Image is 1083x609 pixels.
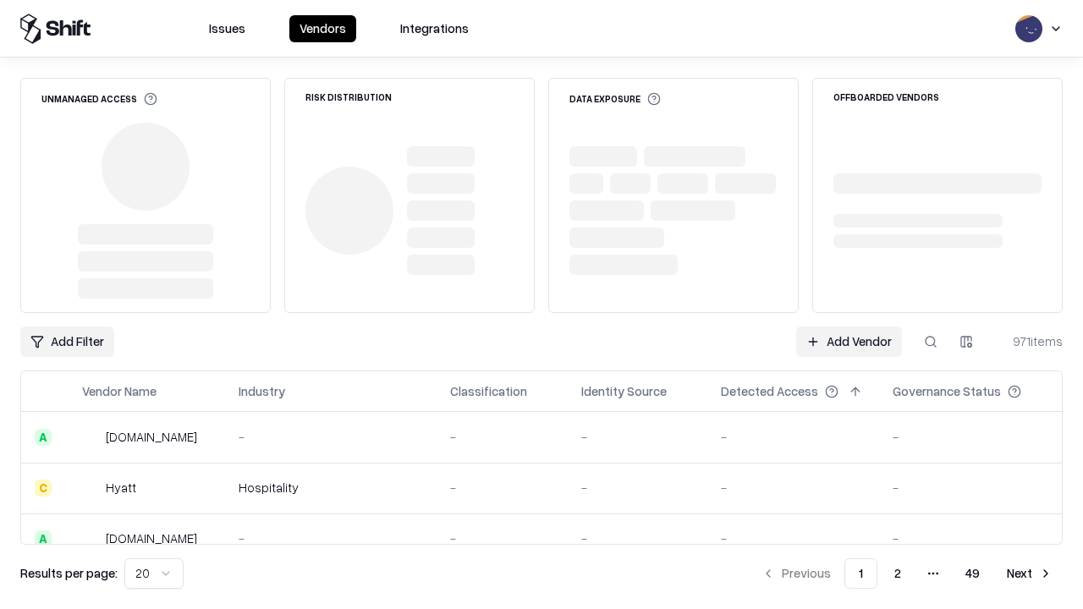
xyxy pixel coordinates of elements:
div: Unmanaged Access [41,92,157,106]
div: Identity Source [581,382,667,400]
a: Add Vendor [796,326,902,357]
div: [DOMAIN_NAME] [106,428,197,446]
div: - [450,529,554,547]
div: C [35,480,52,497]
div: - [893,529,1048,547]
div: - [893,428,1048,446]
button: 1 [844,558,877,589]
img: intrado.com [82,429,99,446]
div: - [721,529,866,547]
p: Results per page: [20,564,118,582]
img: primesec.co.il [82,530,99,547]
button: Issues [199,15,256,42]
div: Governance Status [893,382,1001,400]
div: Detected Access [721,382,818,400]
div: - [239,428,423,446]
div: Offboarded Vendors [833,92,939,101]
div: Classification [450,382,527,400]
div: - [581,428,694,446]
div: - [450,428,554,446]
button: 49 [952,558,993,589]
button: Vendors [289,15,356,42]
div: - [893,479,1048,497]
nav: pagination [751,558,1063,589]
div: Data Exposure [569,92,661,106]
button: 2 [881,558,915,589]
button: Integrations [390,15,479,42]
img: Hyatt [82,480,99,497]
div: Hospitality [239,479,423,497]
div: Industry [239,382,285,400]
div: 971 items [995,332,1063,350]
div: [DOMAIN_NAME] [106,529,197,547]
div: A [35,530,52,547]
div: Risk Distribution [305,92,392,101]
div: - [581,479,694,497]
div: Vendor Name [82,382,157,400]
div: Hyatt [106,479,136,497]
div: A [35,429,52,446]
button: Next [997,558,1063,589]
div: - [721,428,866,446]
div: - [721,479,866,497]
div: - [239,529,423,547]
div: - [581,529,694,547]
div: - [450,479,554,497]
button: Add Filter [20,326,114,357]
